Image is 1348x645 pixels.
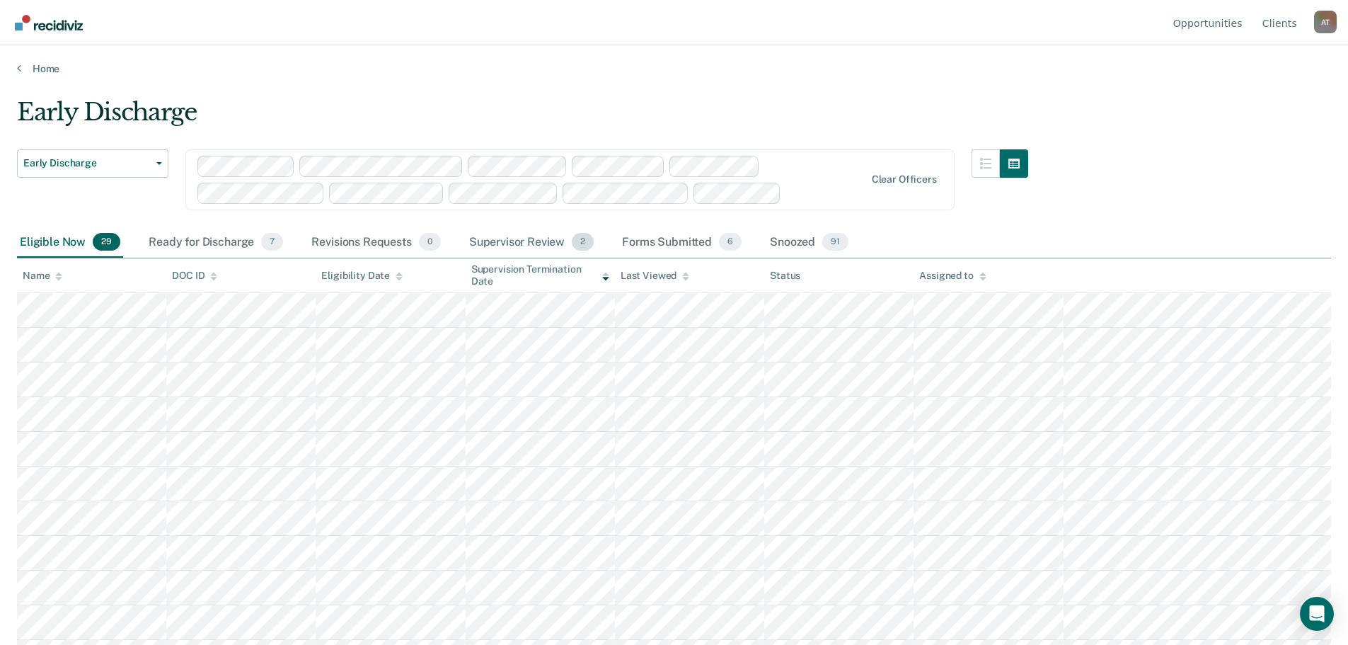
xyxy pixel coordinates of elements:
div: Eligibility Date [321,270,403,282]
span: 29 [93,233,120,251]
div: Clear officers [872,173,937,185]
a: Home [17,62,1331,75]
div: Supervision Termination Date [471,263,609,287]
div: Eligible Now29 [17,227,123,258]
div: Name [23,270,62,282]
div: Revisions Requests0 [309,227,443,258]
span: 0 [419,233,441,251]
span: 6 [719,233,742,251]
div: Forms Submitted6 [619,227,744,258]
div: Assigned to [919,270,986,282]
div: Supervisor Review2 [466,227,597,258]
button: Early Discharge [17,149,168,178]
div: Open Intercom Messenger [1300,597,1334,631]
div: Last Viewed [621,270,689,282]
span: Early Discharge [23,157,151,169]
button: Profile dropdown button [1314,11,1337,33]
span: 2 [572,233,594,251]
div: Snoozed91 [767,227,851,258]
span: 91 [822,233,848,251]
div: Early Discharge [17,98,1028,138]
div: A T [1314,11,1337,33]
img: Recidiviz [15,15,83,30]
span: 7 [261,233,283,251]
div: Ready for Discharge7 [146,227,286,258]
div: DOC ID [172,270,217,282]
div: Status [770,270,800,282]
